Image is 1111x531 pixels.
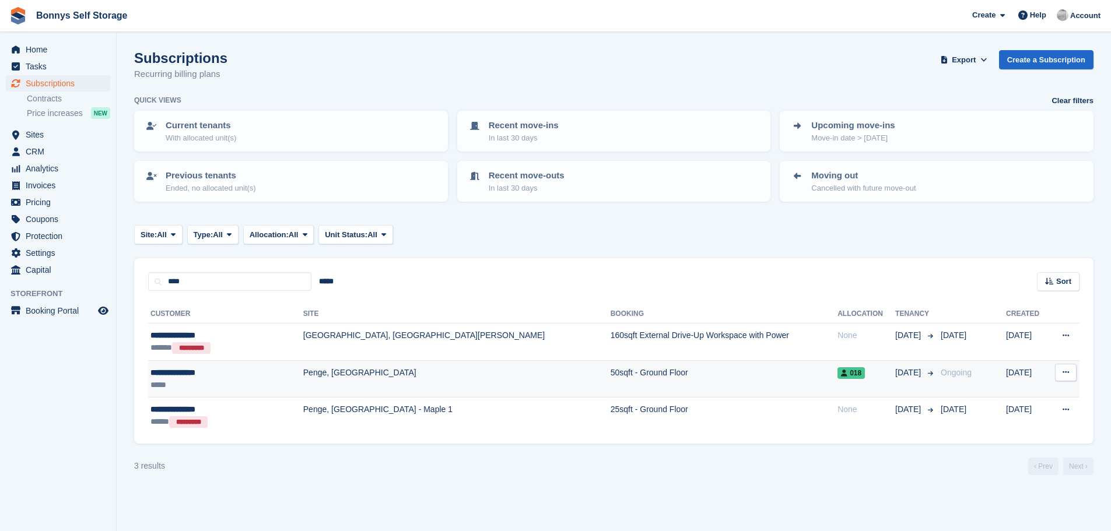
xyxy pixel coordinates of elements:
p: Previous tenants [166,169,256,182]
a: Previous [1028,458,1059,475]
p: With allocated unit(s) [166,132,236,144]
button: Allocation: All [243,225,314,244]
span: 018 [837,367,865,379]
a: Previous tenants Ended, no allocated unit(s) [135,162,447,201]
div: None [837,403,895,416]
img: James Bonny [1057,9,1068,21]
a: menu [6,126,110,143]
a: menu [6,245,110,261]
td: 160sqft External Drive-Up Workspace with Power [611,323,838,361]
span: [DATE] [895,403,923,416]
a: Bonnys Self Storage [31,6,132,25]
span: [DATE] [941,330,966,340]
p: Recent move-outs [489,169,565,182]
th: Site [303,305,611,323]
span: All [367,229,377,241]
a: menu [6,143,110,160]
p: Cancelled with future move-out [811,182,916,194]
span: Sort [1056,276,1071,287]
div: NEW [91,107,110,119]
h6: Quick views [134,95,181,106]
span: Coupons [26,211,96,227]
p: Move-in date > [DATE] [811,132,895,144]
p: Ended, no allocated unit(s) [166,182,256,194]
p: Recent move-ins [489,119,559,132]
td: [DATE] [1006,398,1049,434]
span: Type: [194,229,213,241]
a: menu [6,211,110,227]
span: All [289,229,299,241]
td: [GEOGRAPHIC_DATA], [GEOGRAPHIC_DATA][PERSON_NAME] [303,323,611,361]
td: Penge, [GEOGRAPHIC_DATA] - Maple 1 [303,398,611,434]
span: Site: [141,229,157,241]
td: 25sqft - Ground Floor [611,398,838,434]
span: All [213,229,223,241]
a: Moving out Cancelled with future move-out [781,162,1092,201]
a: menu [6,41,110,58]
a: menu [6,303,110,319]
p: In last 30 days [489,182,565,194]
span: Tasks [26,58,96,75]
td: [DATE] [1006,360,1049,398]
span: Subscriptions [26,75,96,92]
a: Current tenants With allocated unit(s) [135,112,447,150]
th: Customer [148,305,303,323]
button: Site: All [134,225,183,244]
a: Create a Subscription [999,50,1094,69]
a: Clear filters [1052,95,1094,107]
a: Upcoming move-ins Move-in date > [DATE] [781,112,1092,150]
span: Analytics [26,160,96,177]
a: menu [6,58,110,75]
span: Account [1070,10,1101,22]
a: Contracts [27,93,110,104]
span: Export [952,54,976,66]
span: Booking Portal [26,303,96,319]
p: Recurring billing plans [134,68,227,81]
p: Upcoming move-ins [811,119,895,132]
p: In last 30 days [489,132,559,144]
div: 3 results [134,460,165,472]
span: Sites [26,126,96,143]
span: Settings [26,245,96,261]
span: Allocation: [250,229,289,241]
a: menu [6,177,110,194]
h1: Subscriptions [134,50,227,66]
span: Help [1030,9,1046,21]
span: Ongoing [941,368,972,377]
span: [DATE] [895,329,923,342]
a: menu [6,228,110,244]
a: Price increases NEW [27,107,110,119]
a: menu [6,160,110,177]
p: Current tenants [166,119,236,132]
a: Recent move-ins In last 30 days [458,112,770,150]
th: Created [1006,305,1049,323]
nav: Page [1026,458,1096,475]
span: Pricing [26,194,96,210]
span: Unit Status: [325,229,367,241]
button: Export [938,50,990,69]
td: 50sqft - Ground Floor [611,360,838,398]
div: None [837,329,895,342]
span: Storefront [10,288,116,300]
a: Next [1063,458,1094,475]
td: [DATE] [1006,323,1049,361]
img: stora-icon-8386f47178a22dfd0bd8f6a31ec36ba5ce8667c1dd55bd0f319d3a0aa187defe.svg [9,7,27,24]
a: menu [6,194,110,210]
p: Moving out [811,169,916,182]
span: Home [26,41,96,58]
a: menu [6,262,110,278]
span: Capital [26,262,96,278]
span: Create [972,9,996,21]
button: Unit Status: All [318,225,392,244]
span: Protection [26,228,96,244]
td: Penge, [GEOGRAPHIC_DATA] [303,360,611,398]
span: CRM [26,143,96,160]
button: Type: All [187,225,239,244]
th: Booking [611,305,838,323]
span: All [157,229,167,241]
th: Allocation [837,305,895,323]
span: [DATE] [895,367,923,379]
span: Price increases [27,108,83,119]
a: menu [6,75,110,92]
th: Tenancy [895,305,936,323]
